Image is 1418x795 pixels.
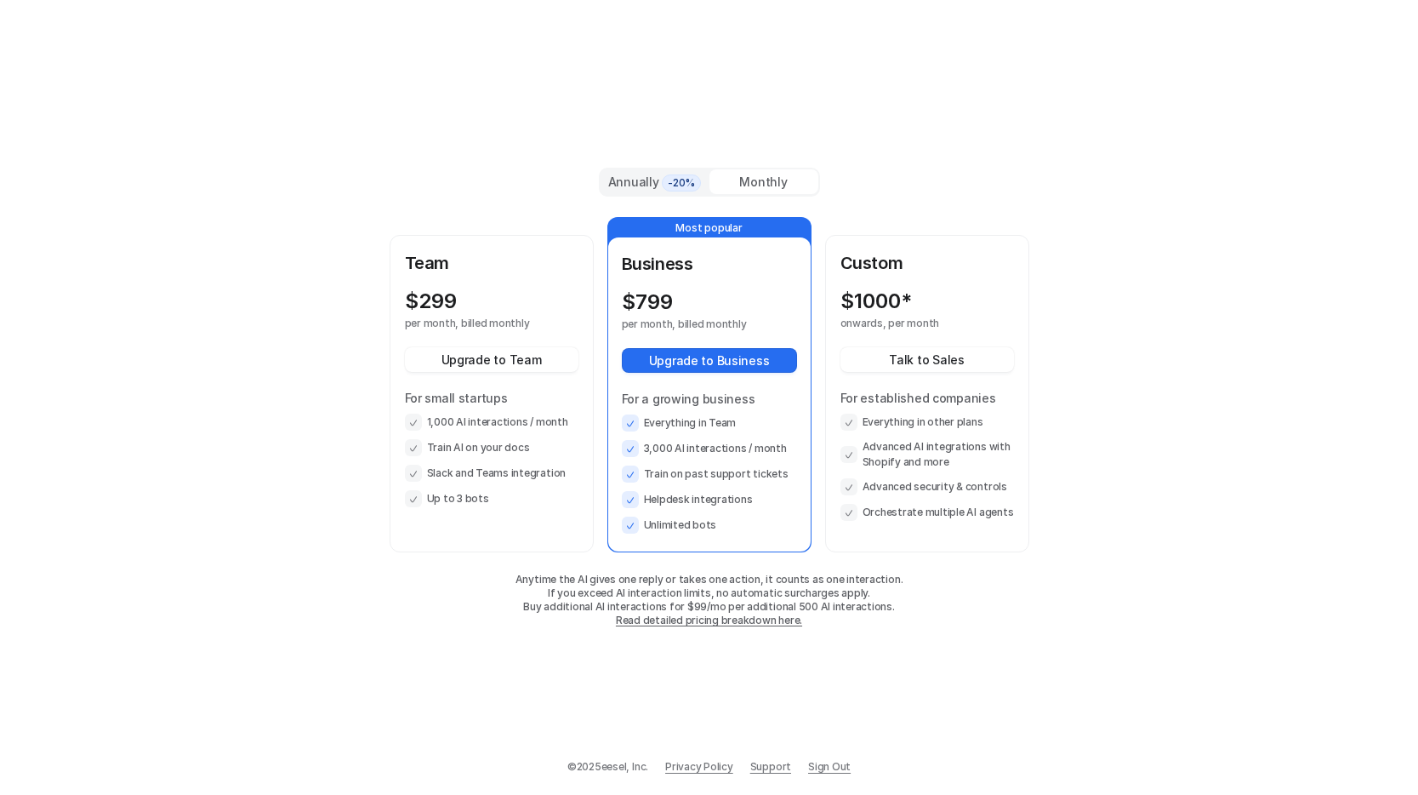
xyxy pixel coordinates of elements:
[840,289,912,313] p: $ 1000*
[622,348,797,373] button: Upgrade to Business
[405,289,457,313] p: $ 299
[622,290,673,314] p: $ 799
[405,490,578,507] li: Up to 3 bots
[662,174,701,192] span: -20%
[616,614,802,626] a: Read detailed pricing breakdown here.
[622,517,797,534] li: Unlimited bots
[622,466,797,483] li: Train on past support tickets
[622,491,797,508] li: Helpdesk integrations
[405,439,578,456] li: Train AI on your docs
[840,250,1014,276] p: Custom
[622,440,797,457] li: 3,000 AI interactions / month
[390,600,1029,614] p: Buy additional AI interactions for $99/mo per additional 500 AI interactions.
[622,317,766,331] p: per month, billed monthly
[665,759,733,775] a: Privacy Policy
[750,759,791,775] span: Support
[840,317,983,330] p: onwards, per month
[608,218,811,238] p: Most popular
[840,478,1014,495] li: Advanced security & controls
[840,439,1014,470] li: Advanced AI integrations with Shopify and more
[607,173,703,192] div: Annually
[567,759,648,775] p: © 2025 eesel, Inc.
[840,504,1014,521] li: Orchestrate multiple AI agents
[405,250,578,276] p: Team
[840,414,1014,431] li: Everything in other plans
[405,389,578,407] p: For small startups
[405,465,578,482] li: Slack and Teams integration
[405,317,548,330] p: per month, billed monthly
[405,414,578,431] li: 1,000 AI interactions / month
[622,415,797,432] li: Everything in Team
[622,390,797,408] p: For a growing business
[808,759,851,775] a: Sign Out
[390,573,1029,586] p: Anytime the AI gives one reply or takes one action, it counts as one interaction.
[840,347,1014,372] button: Talk to Sales
[840,389,1014,407] p: For established companies
[390,586,1029,600] p: If you exceed AI interaction limits, no automatic surcharges apply.
[405,347,578,372] button: Upgrade to Team
[622,251,797,277] p: Business
[709,169,818,194] div: Monthly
